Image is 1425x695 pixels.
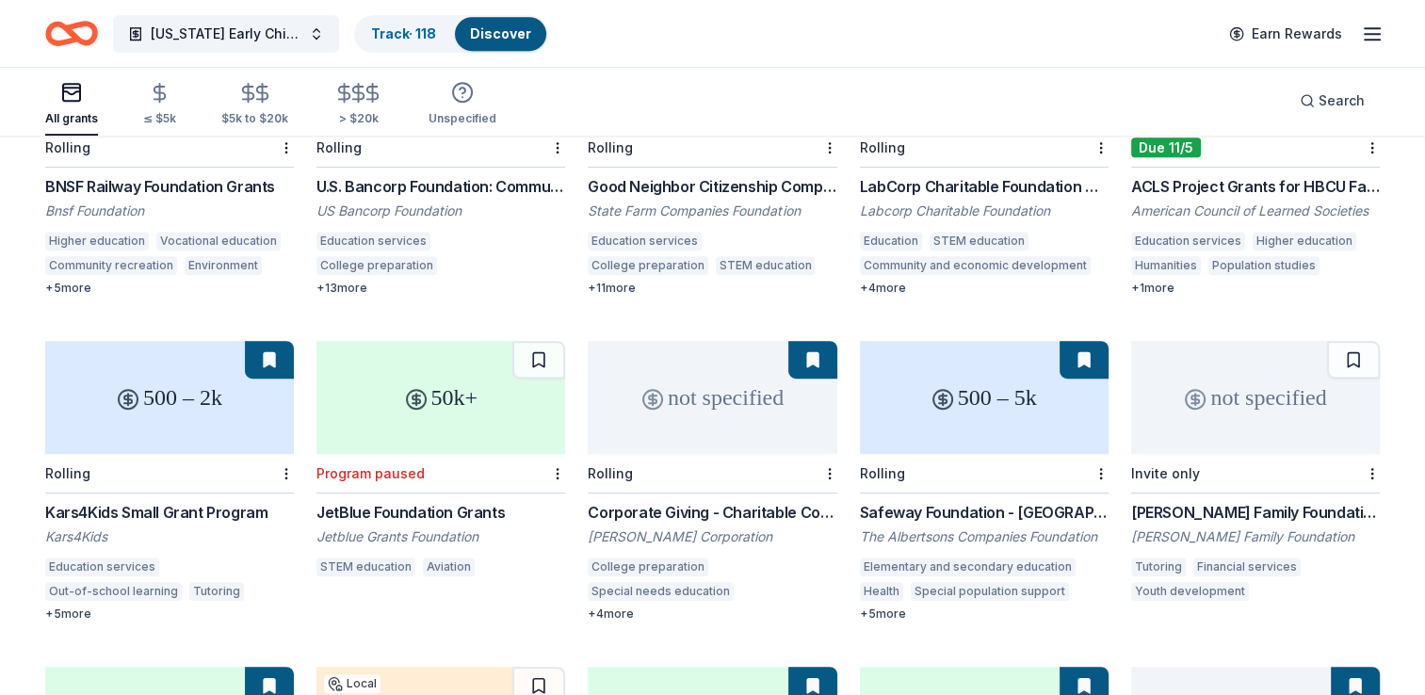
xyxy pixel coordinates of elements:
a: 500 – 5kRollingSafeway Foundation - [GEOGRAPHIC_DATA] GrantsThe Albertsons Companies FoundationEl... [860,341,1109,622]
div: + 4 more [588,606,836,622]
div: 500 – 2k [45,341,294,454]
button: $5k to $20k [221,74,288,136]
div: BNSF Railway Foundation Grants [45,175,294,198]
a: 1k – 10kLocalRollingBNSF Railway Foundation GrantsBnsf FoundationHigher educationVocational educa... [45,15,294,296]
div: LabCorp Charitable Foundation Grants [860,175,1109,198]
div: > $20k [333,111,383,126]
button: Unspecified [429,73,496,136]
div: Invite only [1131,465,1200,481]
a: 500 – 2kRollingKars4Kids Small Grant ProgramKars4KidsEducation servicesOut-of-school learningTuto... [45,341,294,622]
div: Environment [185,256,262,275]
div: Vocational education [156,232,281,251]
div: Rolling [588,139,633,155]
div: US Bancorp Foundation [316,202,565,220]
div: + 5 more [45,606,294,622]
div: [PERSON_NAME] Corporation [588,527,836,546]
div: 50k+ [316,341,565,454]
div: Due 11/5 [1131,137,1201,157]
div: Bnsf Foundation [45,202,294,220]
div: [PERSON_NAME] Family Foundation [1131,527,1380,546]
div: 500 – 5k [860,341,1109,454]
div: College preparation [588,256,708,275]
div: not specified [1131,341,1380,454]
div: Elementary and secondary education [860,558,1076,576]
div: Humanities [1131,256,1201,275]
div: Tutoring [1131,558,1186,576]
div: The Albertsons Companies Foundation [860,527,1109,546]
div: Jetblue Grants Foundation [316,527,565,546]
div: Safeway Foundation - [GEOGRAPHIC_DATA] Grants [860,501,1109,524]
div: Kars4Kids Small Grant Program [45,501,294,524]
button: All grants [45,73,98,136]
div: Education services [45,558,159,576]
div: Education services [316,232,430,251]
div: U.S. Bancorp Foundation: Community Possible Grant Program [316,175,565,198]
a: up to 10kDue 11/5ACLS Project Grants for HBCU FacultyAmerican Council of Learned SocietiesEducati... [1131,15,1380,296]
div: + 1 more [1131,281,1380,296]
div: State Farm Companies Foundation [588,202,836,220]
div: not specified [588,341,836,454]
div: All grants [45,111,98,126]
div: Local [324,674,381,693]
div: STEM education [716,256,815,275]
a: not specifiedInvite only[PERSON_NAME] Family Foundation Grants[PERSON_NAME] Family FoundationTuto... [1131,341,1380,606]
div: Rolling [860,465,905,481]
div: Special needs education [588,582,734,601]
div: + 5 more [860,606,1109,622]
span: Search [1319,89,1365,112]
a: not specifiedRollingLabCorp Charitable Foundation GrantsLabcorp Charitable FoundationEducationSTE... [860,15,1109,296]
a: not specifiedRollingCorporate Giving - Charitable Contributions[PERSON_NAME] CorporationCollege p... [588,341,836,622]
button: [US_STATE] Early Childhood Education [113,15,339,53]
div: Health [860,582,903,601]
div: Labcorp Charitable Foundation [860,202,1109,220]
button: ≤ $5k [143,74,176,136]
div: Education services [1131,232,1245,251]
div: $5k to $20k [221,111,288,126]
div: Higher education [45,232,149,251]
div: JetBlue Foundation Grants [316,501,565,524]
div: STEM education [316,558,415,576]
div: Education services [588,232,702,251]
div: Program paused [316,465,425,481]
div: Unspecified [429,111,496,126]
button: Track· 118Discover [354,15,548,53]
a: Track· 118 [371,25,436,41]
div: Kars4Kids [45,527,294,546]
div: Higher education [1253,232,1356,251]
div: Community and economic development [860,256,1091,275]
div: College preparation [316,256,437,275]
button: > $20k [333,74,383,136]
div: + 13 more [316,281,565,296]
a: Home [45,11,98,56]
div: College preparation [588,558,708,576]
div: + 4 more [860,281,1109,296]
div: + 5 more [45,281,294,296]
div: Financial services [1193,558,1301,576]
div: Rolling [860,139,905,155]
div: American Council of Learned Societies [1131,202,1380,220]
div: STEM education [930,232,1028,251]
div: Good Neighbor Citizenship Company Grants [588,175,836,198]
a: not specifiedRollingGood Neighbor Citizenship Company GrantsState Farm Companies FoundationEducat... [588,15,836,296]
div: Education [860,232,922,251]
div: Youth development [1131,582,1249,601]
a: not specifiedCyberGrantsRollingU.S. Bancorp Foundation: Community Possible Grant ProgramUS Bancor... [316,15,565,296]
span: [US_STATE] Early Childhood Education [151,23,301,45]
div: Rolling [316,139,362,155]
div: Corporate Giving - Charitable Contributions [588,501,836,524]
div: Rolling [588,465,633,481]
div: Special population support [911,582,1069,601]
div: Rolling [45,465,90,481]
div: Population studies [1208,256,1320,275]
div: Rolling [45,139,90,155]
button: Search [1285,82,1380,120]
a: Earn Rewards [1218,17,1353,51]
div: Community recreation [45,256,177,275]
div: + 11 more [588,281,836,296]
div: Tutoring [189,582,244,601]
a: Discover [470,25,531,41]
div: ≤ $5k [143,111,176,126]
div: ACLS Project Grants for HBCU Faculty [1131,175,1380,198]
div: Out-of-school learning [45,582,182,601]
a: 50k+Program pausedJetBlue Foundation GrantsJetblue Grants FoundationSTEM educationAviation [316,341,565,582]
